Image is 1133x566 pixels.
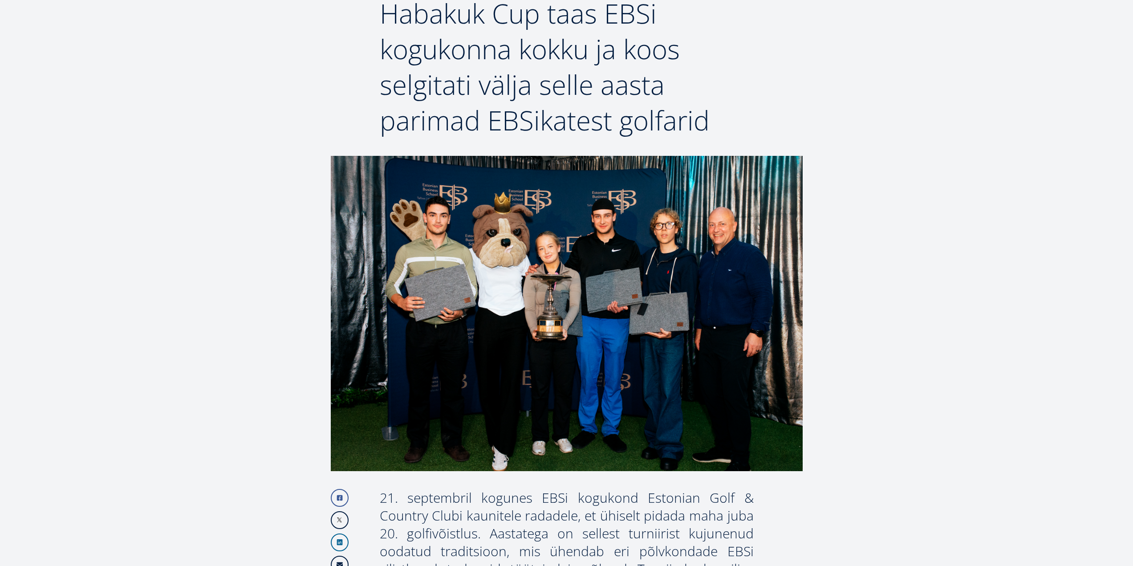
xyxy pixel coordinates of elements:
[332,512,348,528] img: X
[331,489,349,507] a: Facebook
[331,533,349,551] a: Linkedin
[331,156,803,471] img: 20th Madis Habakuk Cup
